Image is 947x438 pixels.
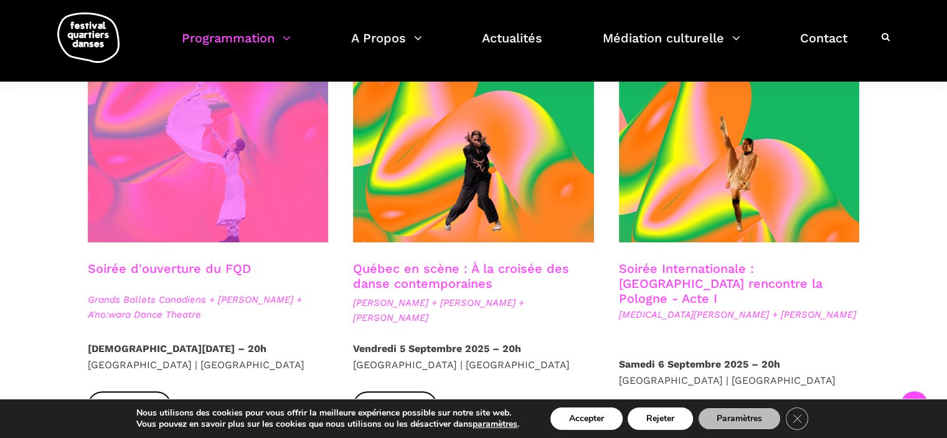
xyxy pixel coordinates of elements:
strong: Samedi 6 Septembre 2025 – 20h [619,358,780,370]
img: logo-fqd-med [57,12,120,63]
button: Accepter [550,407,623,430]
span: Grands Ballets Canadiens + [PERSON_NAME] + A'no:wara Dance Theatre [88,292,329,322]
p: Nous utilisons des cookies pour vous offrir la meilleure expérience possible sur notre site web. [136,407,519,419]
a: Billetterie [88,391,172,419]
a: Billetterie [353,391,437,419]
strong: [DEMOGRAPHIC_DATA][DATE] – 20h [88,343,266,355]
p: [GEOGRAPHIC_DATA] | [GEOGRAPHIC_DATA] [353,341,594,373]
a: Québec en scène : À la croisée des danse contemporaines [353,261,569,291]
a: Actualités [482,27,542,64]
a: Soirée d'ouverture du FQD [88,261,251,276]
button: Paramètres [698,407,781,430]
a: A Propos [351,27,422,64]
button: Rejeter [628,407,693,430]
button: paramètres [473,419,517,430]
button: Close GDPR Cookie Banner [786,407,808,430]
strong: Vendredi 5 Septembre 2025 – 20h [353,343,521,355]
p: Vous pouvez en savoir plus sur les cookies que nous utilisons ou les désactiver dans . [136,419,519,430]
span: [PERSON_NAME] + [PERSON_NAME] + [PERSON_NAME] [353,295,594,325]
a: Soirée Internationale : [GEOGRAPHIC_DATA] rencontre la Pologne - Acte I [619,261,822,306]
span: [MEDICAL_DATA][PERSON_NAME] + [PERSON_NAME] [619,307,860,322]
p: [GEOGRAPHIC_DATA] | [GEOGRAPHIC_DATA] [88,341,329,373]
p: [GEOGRAPHIC_DATA] | [GEOGRAPHIC_DATA] [619,356,860,388]
a: Médiation culturelle [603,27,740,64]
a: Programmation [182,27,291,64]
a: Contact [800,27,847,64]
